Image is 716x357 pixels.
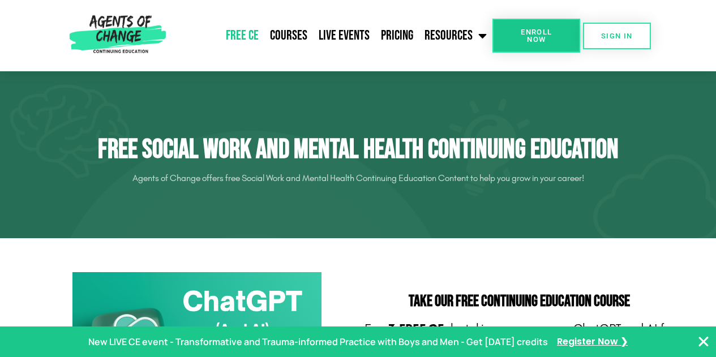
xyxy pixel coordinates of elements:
a: Enroll Now [492,19,580,53]
span: SIGN IN [601,32,633,40]
p: Earn by taking our course on ChatGPT and AI for Social Workers and Mental Health Professionals. [364,321,675,353]
a: Register Now ❯ [557,334,628,350]
a: Courses [264,21,313,50]
a: Free CE [220,21,264,50]
h1: Free Social Work and Mental Health Continuing Education [41,134,675,166]
a: Pricing [375,21,419,50]
h2: Take Our FREE Continuing Education Course [364,294,675,309]
span: Enroll Now [511,28,562,43]
b: 3 FREE CEs [388,321,451,336]
p: New LIVE CE event - Transformative and Trauma-informed Practice with Boys and Men - Get [DATE] cr... [88,334,548,350]
a: SIGN IN [583,23,651,49]
button: Close Banner [697,335,710,349]
nav: Menu [170,21,492,50]
p: Agents of Change offers free Social Work and Mental Health Continuing Education Content to help y... [41,169,675,187]
a: Live Events [313,21,375,50]
a: Resources [419,21,492,50]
